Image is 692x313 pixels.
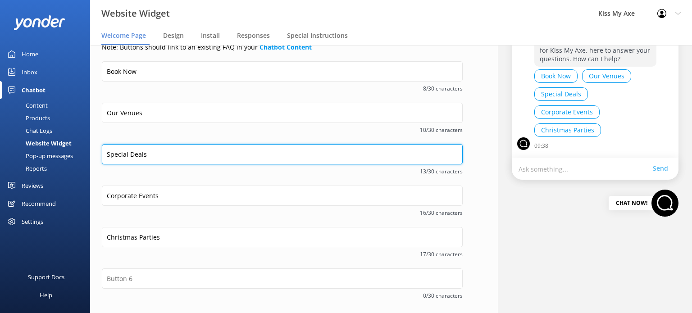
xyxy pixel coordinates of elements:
div: Chatbot [22,81,46,99]
input: Button 4 [102,186,463,206]
a: Products [5,112,90,124]
a: Pop-up messages [5,150,90,162]
div: Settings [22,213,43,231]
div: Support Docs [28,268,64,286]
a: Content [5,99,90,112]
input: Button 6 [102,268,463,289]
div: Pop-up messages [5,150,73,162]
span: 17/30 characters [102,250,463,259]
div: Website Widget [5,137,72,150]
div: Content [5,99,48,112]
div: Products [5,112,50,124]
span: 8/30 characters [102,84,463,93]
span: Special Instructions [287,31,348,40]
input: Button 2 [102,103,463,123]
button: Christmas Parties [534,123,601,137]
a: Chatbot Content [259,43,312,51]
span: Design [163,31,184,40]
h3: Website Widget [101,6,170,21]
div: Chat Logs [5,124,52,137]
a: Reports [5,162,90,175]
p: Ask something... [519,164,653,173]
button: Book Now [534,69,578,83]
input: Button 5 [102,227,463,247]
p: 09:38 [534,141,548,150]
button: Our Venues [582,69,631,83]
input: Button 3 [102,144,463,164]
div: Reviews [22,177,43,195]
span: Welcome Page [101,31,146,40]
span: 13/30 characters [102,167,463,176]
p: Hey there 👋 I'm a virtual assistant for Kiss My Axe, here to answer your questions. How can I help? [534,34,656,67]
input: Button 1 [102,61,463,82]
span: Responses [237,31,270,40]
div: Reports [5,162,47,175]
a: Website Widget [5,137,90,150]
img: yonder-white-logo.png [14,15,65,30]
div: Inbox [22,63,37,81]
a: Chat Logs [5,124,90,137]
span: 10/30 characters [102,126,463,134]
span: 16/30 characters [102,209,463,217]
a: Send [653,163,672,173]
button: Special Deals [534,87,588,101]
div: Chat Now! [609,196,655,210]
div: Help [40,286,52,304]
button: Corporate Events [534,105,600,119]
span: 0/30 characters [102,291,463,300]
div: Recommend [22,195,56,213]
span: Install [201,31,220,40]
div: Home [22,45,38,63]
